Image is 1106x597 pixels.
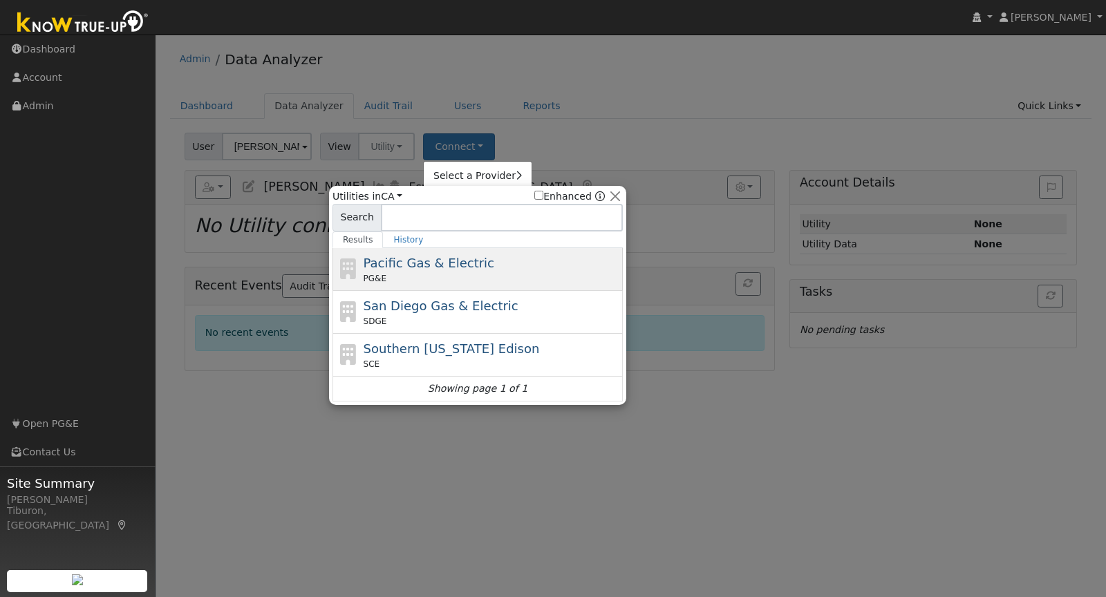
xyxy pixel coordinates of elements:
span: Site Summary [7,474,148,493]
a: Map [116,520,129,531]
div: Tiburon, [GEOGRAPHIC_DATA] [7,504,148,533]
div: [PERSON_NAME] [7,493,148,507]
span: [PERSON_NAME] [1011,12,1091,23]
a: Results [332,231,384,248]
i: Showing page 1 of 1 [428,381,527,396]
img: Know True-Up [10,8,156,39]
span: PG&E [364,272,386,285]
span: San Diego Gas & Electric [364,298,518,313]
span: SCE [364,358,380,370]
a: CA [381,191,402,202]
span: Utilities in [332,189,402,204]
input: Enhanced [534,191,543,200]
a: Enhanced Providers [595,191,605,202]
label: Enhanced [534,189,592,204]
span: Southern [US_STATE] Edison [364,341,540,356]
span: SDGE [364,315,387,328]
span: Show enhanced providers [534,189,605,204]
span: Search [332,204,382,231]
img: retrieve [72,574,83,585]
a: Select a Provider [424,167,532,186]
a: History [383,231,433,248]
span: Pacific Gas & Electric [364,256,494,270]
